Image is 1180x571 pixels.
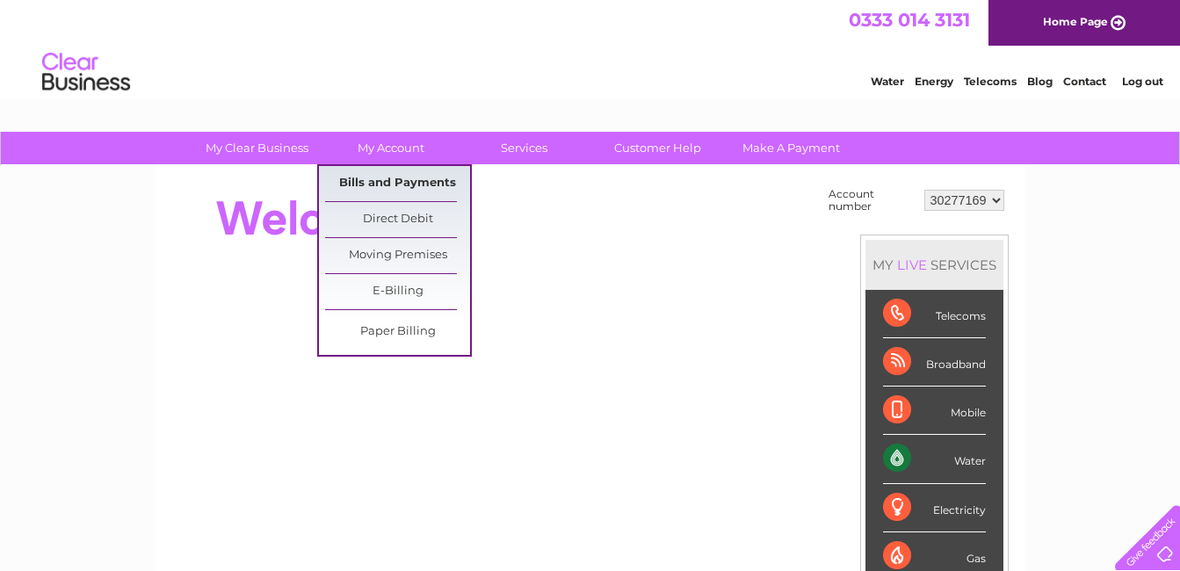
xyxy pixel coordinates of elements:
[1027,75,1053,88] a: Blog
[964,75,1017,88] a: Telecoms
[318,132,463,164] a: My Account
[824,184,920,217] td: Account number
[883,290,986,338] div: Telecoms
[585,132,730,164] a: Customer Help
[871,75,904,88] a: Water
[185,132,329,164] a: My Clear Business
[719,132,864,164] a: Make A Payment
[883,435,986,483] div: Water
[849,9,970,31] a: 0333 014 3131
[41,46,131,99] img: logo.png
[325,238,470,273] a: Moving Premises
[325,166,470,201] a: Bills and Payments
[883,387,986,435] div: Mobile
[883,484,986,532] div: Electricity
[176,10,1006,85] div: Clear Business is a trading name of Verastar Limited (registered in [GEOGRAPHIC_DATA] No. 3667643...
[915,75,953,88] a: Energy
[894,257,930,273] div: LIVE
[325,202,470,237] a: Direct Debit
[452,132,597,164] a: Services
[865,240,1003,290] div: MY SERVICES
[325,274,470,309] a: E-Billing
[883,338,986,387] div: Broadband
[1122,75,1163,88] a: Log out
[1063,75,1106,88] a: Contact
[325,314,470,350] a: Paper Billing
